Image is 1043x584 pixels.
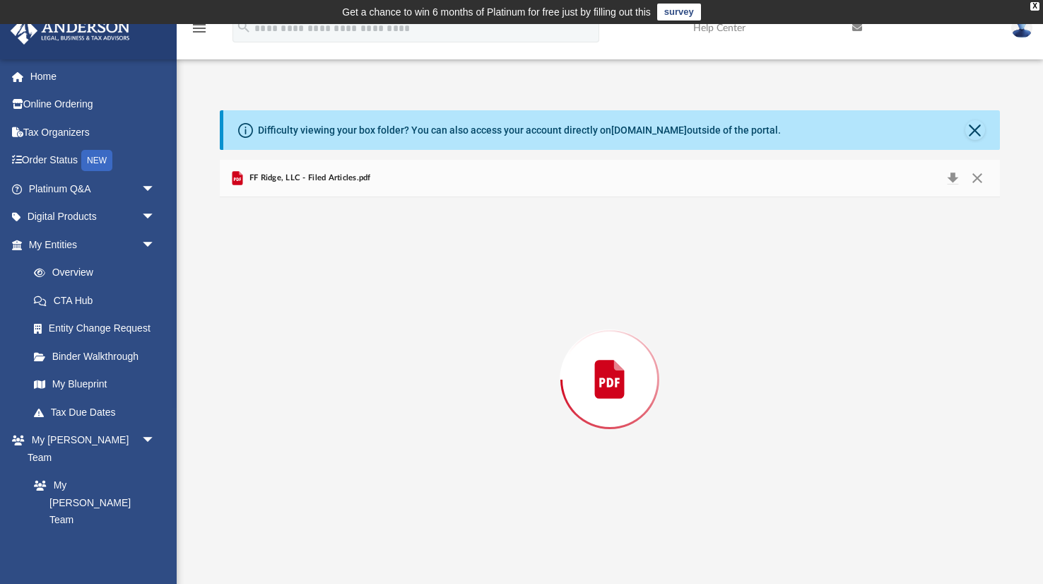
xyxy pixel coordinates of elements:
[20,315,177,343] a: Entity Change Request
[10,62,177,90] a: Home
[246,172,370,185] span: FF Ridge, LLC - Filed Articles.pdf
[10,118,177,146] a: Tax Organizers
[220,160,999,562] div: Preview
[141,230,170,259] span: arrow_drop_down
[10,175,177,203] a: Platinum Q&Aarrow_drop_down
[10,146,177,175] a: Order StatusNEW
[6,17,134,45] img: Anderson Advisors Platinum Portal
[965,120,985,140] button: Close
[1030,2,1039,11] div: close
[611,124,687,136] a: [DOMAIN_NAME]
[20,398,177,426] a: Tax Due Dates
[1011,18,1032,38] img: User Pic
[10,90,177,119] a: Online Ordering
[141,203,170,232] span: arrow_drop_down
[342,4,651,21] div: Get a chance to win 6 months of Platinum for free just by filling out this
[236,19,252,35] i: search
[141,426,170,455] span: arrow_drop_down
[20,370,170,399] a: My Blueprint
[141,175,170,204] span: arrow_drop_down
[965,168,990,188] button: Close
[191,20,208,37] i: menu
[657,4,701,21] a: survey
[940,168,965,188] button: Download
[191,27,208,37] a: menu
[20,342,177,370] a: Binder Walkthrough
[20,534,170,579] a: [PERSON_NAME] System
[10,426,170,472] a: My [PERSON_NAME] Teamarrow_drop_down
[20,259,177,287] a: Overview
[81,150,112,171] div: NEW
[258,123,781,138] div: Difficulty viewing your box folder? You can also access your account directly on outside of the p...
[20,472,163,535] a: My [PERSON_NAME] Team
[10,203,177,231] a: Digital Productsarrow_drop_down
[20,286,177,315] a: CTA Hub
[10,230,177,259] a: My Entitiesarrow_drop_down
